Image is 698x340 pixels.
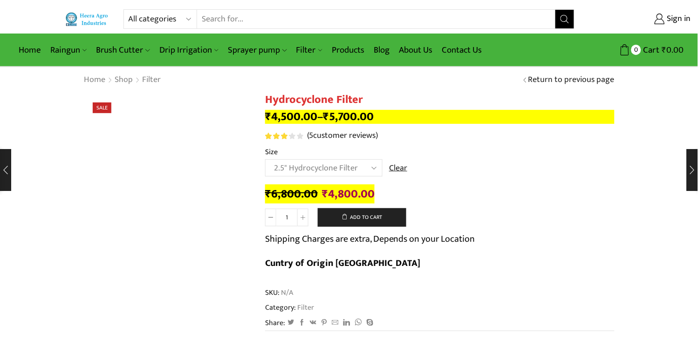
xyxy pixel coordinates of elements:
a: Home [14,39,46,61]
bdi: 5,700.00 [323,107,374,126]
a: Drip Irrigation [155,39,223,61]
span: ₹ [323,107,329,126]
a: Filter [292,39,327,61]
input: Search for... [197,10,555,28]
span: Sale [93,102,111,113]
span: SKU: [265,287,615,298]
span: N/A [280,287,293,298]
a: Contact Us [437,39,486,61]
span: ₹ [662,43,667,57]
span: ₹ [265,107,271,126]
input: Product quantity [276,209,297,226]
a: Home [83,74,106,86]
span: Share: [265,318,285,328]
a: Return to previous page [528,74,615,86]
nav: Breadcrumb [83,74,161,86]
span: 5 [265,133,305,139]
a: Shop [114,74,133,86]
span: Rated out of 5 based on customer ratings [265,133,289,139]
a: Products [327,39,369,61]
bdi: 0.00 [662,43,684,57]
span: Cart [641,44,660,56]
h1: Hydrocyclone Filter [265,93,615,107]
a: About Us [394,39,437,61]
a: Filter [296,301,314,313]
a: (5customer reviews) [307,130,378,142]
button: Search button [555,10,574,28]
a: Raingun [46,39,91,61]
a: Clear options [389,163,407,175]
span: ₹ [265,184,271,204]
a: Filter [142,74,161,86]
span: 0 [631,45,641,54]
bdi: 4,800.00 [322,184,375,204]
div: Rated 3.20 out of 5 [265,133,303,139]
a: Blog [369,39,394,61]
button: Add to cart [318,208,406,227]
a: 0 Cart ₹0.00 [584,41,684,59]
bdi: 4,500.00 [265,107,317,126]
bdi: 6,800.00 [265,184,318,204]
span: Sign in [665,13,691,25]
b: Cuntry of Origin [GEOGRAPHIC_DATA] [265,255,421,271]
a: Sign in [589,11,691,27]
span: 5 [309,129,313,143]
a: Brush Cutter [91,39,154,61]
label: Size [265,147,278,157]
span: ₹ [322,184,328,204]
span: Category: [265,302,314,313]
p: – [265,110,615,124]
a: Sprayer pump [223,39,291,61]
p: Shipping Charges are extra, Depends on your Location [265,231,475,246]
